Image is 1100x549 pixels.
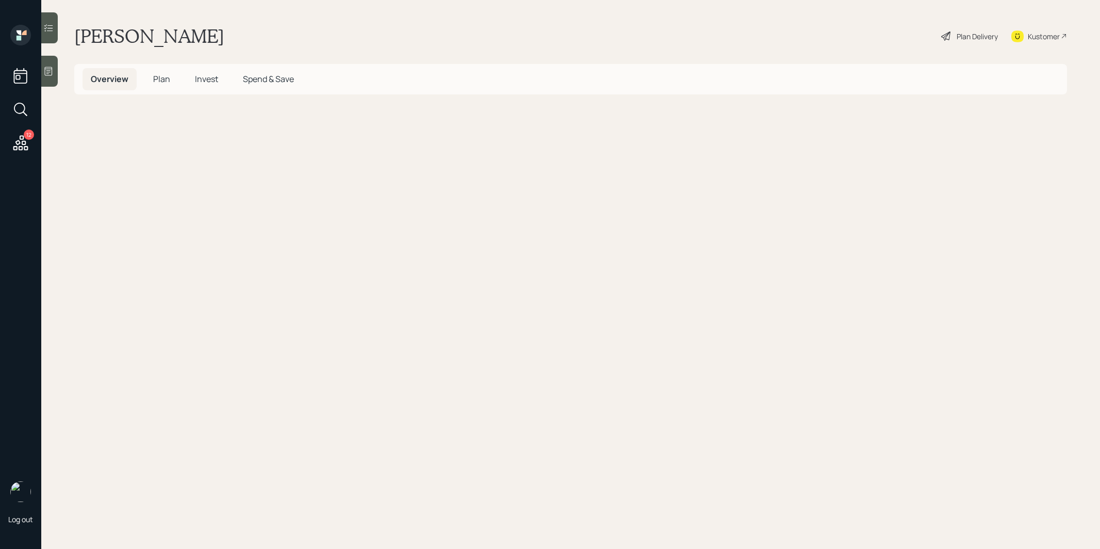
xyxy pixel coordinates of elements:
[8,514,33,524] div: Log out
[957,31,998,42] div: Plan Delivery
[1028,31,1060,42] div: Kustomer
[91,73,128,85] span: Overview
[24,130,34,140] div: 12
[243,73,294,85] span: Spend & Save
[153,73,170,85] span: Plan
[10,481,31,502] img: treva-nostdahl-headshot.png
[195,73,218,85] span: Invest
[74,25,224,47] h1: [PERSON_NAME]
